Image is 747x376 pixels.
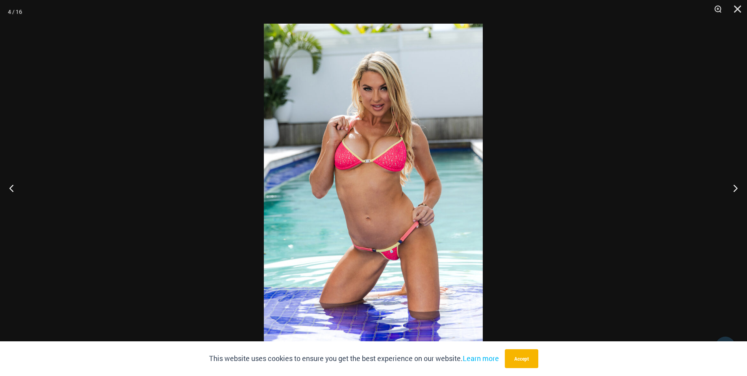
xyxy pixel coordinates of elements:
a: Learn more [463,354,499,363]
button: Next [717,168,747,208]
div: 4 / 16 [8,6,22,18]
p: This website uses cookies to ensure you get the best experience on our website. [209,353,499,365]
button: Accept [505,349,538,368]
img: Bubble Mesh Highlight Pink 323 Top 421 Micro 04 [264,24,483,352]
